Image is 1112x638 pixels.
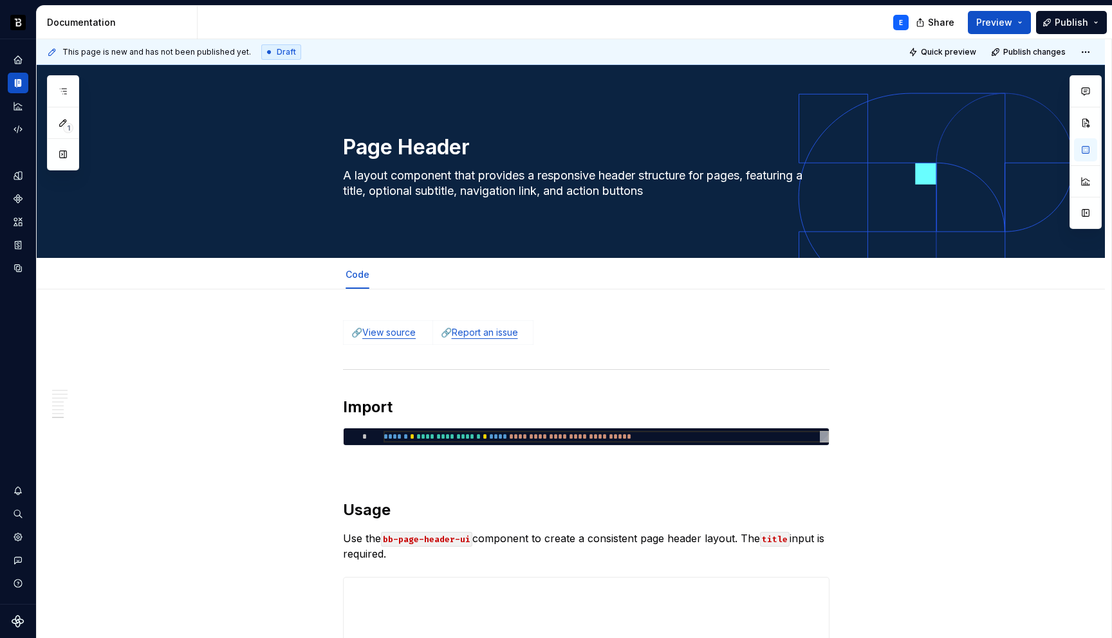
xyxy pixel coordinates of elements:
[968,11,1031,34] button: Preview
[8,119,28,140] a: Code automation
[63,123,73,133] span: 1
[987,43,1071,61] button: Publish changes
[8,165,28,186] a: Design tokens
[760,532,790,547] code: title
[899,17,903,28] div: E
[8,212,28,232] a: Assets
[12,615,24,628] svg: Supernova Logo
[905,43,982,61] button: Quick preview
[8,504,28,524] button: Search ⌘K
[921,47,976,57] span: Quick preview
[976,16,1012,29] span: Preview
[452,327,518,338] a: Report an issue
[928,16,954,29] span: Share
[8,188,28,209] a: Components
[47,16,192,29] div: Documentation
[351,326,425,339] p: 🔗
[8,527,28,547] a: Settings
[346,269,369,280] a: Code
[8,480,28,501] button: Notifications
[343,397,829,417] h2: Import
[8,235,28,255] a: Storybook stories
[1055,16,1088,29] span: Publish
[8,258,28,278] a: Data sources
[8,73,28,93] a: Documentation
[362,327,416,338] a: View source
[381,532,472,547] code: bb-page-header-ui
[8,50,28,70] a: Home
[8,96,28,116] a: Analytics
[8,550,28,570] button: Contact support
[1036,11,1107,34] button: Publish
[909,11,963,34] button: Share
[10,15,26,30] img: ef5c8306-425d-487c-96cf-06dd46f3a532.png
[1003,47,1066,57] span: Publish changes
[277,47,296,57] span: Draft
[343,500,829,520] h2: Usage
[340,132,827,163] textarea: Page Header
[343,531,829,561] p: Use the component to create a consistent page header layout. The input is required.
[340,165,827,201] textarea: A layout component that provides a responsive header structure for pages, featuring a title, opti...
[62,47,251,57] span: This page is new and has not been published yet.
[441,326,525,339] p: 🔗
[340,260,375,287] div: Code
